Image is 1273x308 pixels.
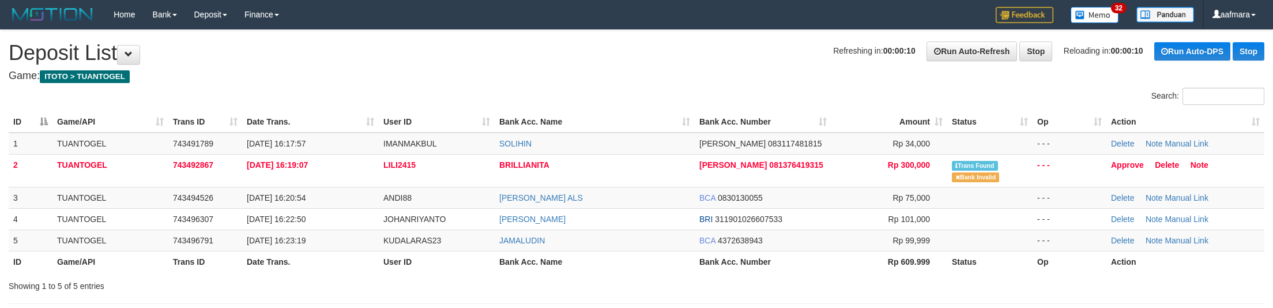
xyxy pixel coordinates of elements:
a: JAMALUDIN [499,236,545,245]
input: Search: [1182,88,1264,105]
span: 743496791 [173,236,213,245]
th: Rp 609.999 [831,251,947,272]
td: 3 [9,187,52,208]
a: Note [1146,215,1163,224]
th: Date Trans.: activate to sort column ascending [242,111,379,133]
h4: Game: [9,70,1264,82]
h1: Deposit List [9,42,1264,65]
span: LILI2415 [383,160,416,170]
a: Note [1146,193,1163,202]
span: Rp 75,000 [892,193,930,202]
span: Copy 4372638943 to clipboard [718,236,763,245]
span: 743494526 [173,193,213,202]
span: [DATE] 16:22:50 [247,215,306,224]
a: Manual Link [1165,193,1208,202]
a: Run Auto-Refresh [926,42,1017,61]
th: Trans ID: activate to sort column ascending [168,111,242,133]
a: Delete [1111,236,1134,245]
div: Showing 1 to 5 of 5 entries [9,276,522,292]
th: Bank Acc. Number: activate to sort column ascending [695,111,831,133]
a: SOLIHIN [499,139,532,148]
strong: 00:00:10 [1111,46,1143,55]
td: 4 [9,208,52,230]
span: Copy 0830130055 to clipboard [718,193,763,202]
img: Feedback.jpg [996,7,1053,23]
span: [PERSON_NAME] [699,160,767,170]
td: - - - [1033,187,1106,208]
a: Delete [1111,193,1134,202]
span: 743491789 [173,139,213,148]
a: Stop [1233,42,1264,61]
span: Copy 083117481815 to clipboard [768,139,822,148]
span: BCA [699,193,715,202]
span: Rp 99,999 [892,236,930,245]
span: KUDALARAS23 [383,236,441,245]
td: 2 [9,154,52,187]
span: Rp 300,000 [888,160,930,170]
span: [DATE] 16:19:07 [247,160,308,170]
span: 32 [1111,3,1127,13]
td: - - - [1033,230,1106,251]
span: Copy 081376419315 to clipboard [769,160,823,170]
a: Delete [1111,139,1134,148]
th: Action: activate to sort column ascending [1106,111,1264,133]
img: MOTION_logo.png [9,6,96,23]
span: [DATE] 16:23:19 [247,236,306,245]
a: BRILLIANITA [499,160,549,170]
a: Note [1146,139,1163,148]
th: Op [1033,251,1106,272]
td: TUANTOGEL [52,133,168,155]
label: Search: [1151,88,1264,105]
a: Note [1191,160,1208,170]
a: Delete [1155,160,1179,170]
th: ID: activate to sort column descending [9,111,52,133]
th: Game/API: activate to sort column ascending [52,111,168,133]
td: 1 [9,133,52,155]
th: Status [947,251,1033,272]
a: [PERSON_NAME] [499,215,566,224]
th: Op: activate to sort column ascending [1033,111,1106,133]
span: 743492867 [173,160,213,170]
span: BRI [699,215,713,224]
th: User ID [379,251,495,272]
span: Refreshing in: [833,46,915,55]
td: TUANTOGEL [52,208,168,230]
span: BCA [699,236,715,245]
span: Reloading in: [1064,46,1143,55]
th: Game/API [52,251,168,272]
span: Similar transaction found [952,161,998,171]
span: [PERSON_NAME] [699,139,766,148]
th: User ID: activate to sort column ascending [379,111,495,133]
th: Bank Acc. Number [695,251,831,272]
span: JOHANRIYANTO [383,215,446,224]
a: Stop [1019,42,1052,61]
a: Manual Link [1165,139,1208,148]
span: [DATE] 16:17:57 [247,139,306,148]
span: 743496307 [173,215,213,224]
th: Date Trans. [242,251,379,272]
td: - - - [1033,208,1106,230]
td: - - - [1033,154,1106,187]
a: Delete [1111,215,1134,224]
span: ITOTO > TUANTOGEL [40,70,130,83]
a: Note [1146,236,1163,245]
td: TUANTOGEL [52,154,168,187]
span: [DATE] 16:20:54 [247,193,306,202]
a: Approve [1111,160,1144,170]
span: Rp 101,000 [888,215,930,224]
th: Amount: activate to sort column ascending [831,111,947,133]
th: ID [9,251,52,272]
img: Button%20Memo.svg [1071,7,1119,23]
th: Bank Acc. Name: activate to sort column ascending [495,111,695,133]
th: Status: activate to sort column ascending [947,111,1033,133]
th: Action [1106,251,1264,272]
span: IMANMAKBUL [383,139,437,148]
td: TUANTOGEL [52,230,168,251]
span: Bank is not match [952,172,999,182]
span: Copy 311901026607533 to clipboard [715,215,782,224]
a: [PERSON_NAME] ALS [499,193,583,202]
strong: 00:00:10 [883,46,916,55]
img: panduan.png [1136,7,1194,22]
th: Trans ID [168,251,242,272]
a: Manual Link [1165,215,1208,224]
